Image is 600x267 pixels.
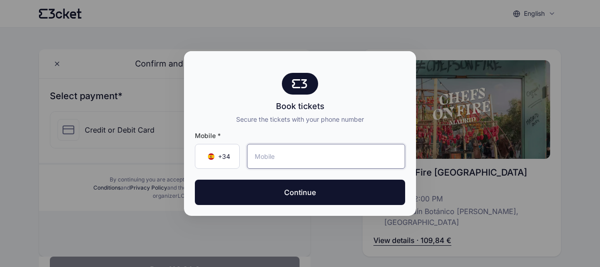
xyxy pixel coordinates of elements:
[195,180,405,205] button: Continue
[236,100,364,113] div: Book tickets
[247,144,405,169] input: Mobile
[218,152,230,161] span: +34
[195,131,405,140] span: Mobile *
[236,114,364,124] div: Secure the tickets with your phone number
[195,144,240,169] div: Country Code Selector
